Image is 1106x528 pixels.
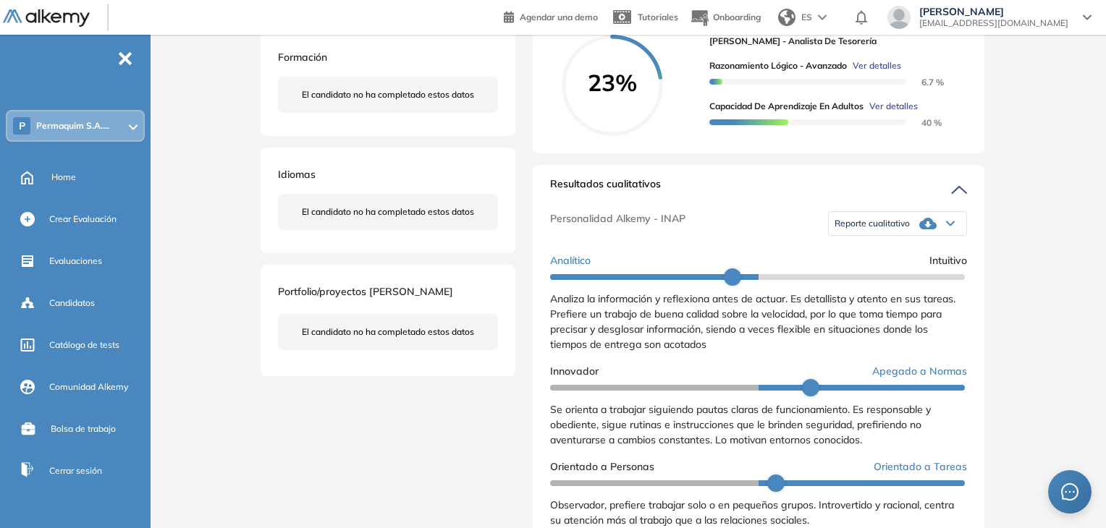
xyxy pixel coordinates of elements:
[302,88,474,101] span: El candidato no ha completado estos datos
[709,35,955,48] span: [PERSON_NAME] - Analista de Tesorería
[562,71,663,94] span: 23%
[49,255,102,268] span: Evaluaciones
[904,77,944,88] span: 6.7 %
[904,117,942,128] span: 40 %
[3,9,90,27] img: Logo
[869,100,918,113] span: Ver detalles
[929,253,967,268] span: Intuitivo
[690,2,761,33] button: Onboarding
[778,9,795,26] img: world
[49,464,102,477] span: Cerrar sesión
[847,59,901,72] button: Ver detalles
[835,218,910,229] span: Reporte cualitativo
[278,51,327,64] span: Formación
[49,297,95,310] span: Candidatos
[51,171,76,184] span: Home
[278,168,316,181] span: Idiomas
[520,12,598,22] span: Agendar una demo
[278,285,453,298] span: Portfolio/proyectos [PERSON_NAME]
[919,17,1068,29] span: [EMAIL_ADDRESS][DOMAIN_NAME]
[550,498,954,527] span: Observador, prefiere trabajar solo o en pequeños grupos. Introvertido y racional, centra su atenc...
[550,253,591,268] span: Analítico
[49,338,119,352] span: Catálogo de tests
[919,6,1068,17] span: [PERSON_NAME]
[550,292,955,351] span: Analiza la información y reflexiona antes de actuar. Es detallista y atento en sus tareas. Prefie...
[550,364,599,379] span: Innovador
[550,211,685,236] span: Personalidad Alkemy - INAP
[638,12,678,22] span: Tutoriales
[49,213,117,226] span: Crear Evaluación
[36,120,109,132] span: Permaquim S.A....
[51,422,116,435] span: Bolsa de trabajo
[853,59,901,72] span: Ver detalles
[19,120,25,132] span: P
[49,380,128,393] span: Comunidad Alkemy
[874,459,967,474] span: Orientado a Tareas
[1061,483,1078,501] span: message
[504,7,598,25] a: Agendar una demo
[302,325,474,338] span: El candidato no ha completado estos datos
[818,14,827,20] img: arrow
[709,100,864,113] span: Capacidad de Aprendizaje en Adultos
[550,459,654,474] span: Orientado a Personas
[302,205,474,218] span: El candidato no ha completado estos datos
[864,100,918,113] button: Ver detalles
[709,59,847,72] span: Razonamiento Lógico - Avanzado
[550,403,931,446] span: Se orienta a trabajar siguiendo pautas claras de funcionamiento. Es responsable y obediente, sigu...
[801,11,812,24] span: ES
[872,364,967,379] span: Apegado a Normas
[550,176,661,200] span: Resultados cualitativos
[713,12,761,22] span: Onboarding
